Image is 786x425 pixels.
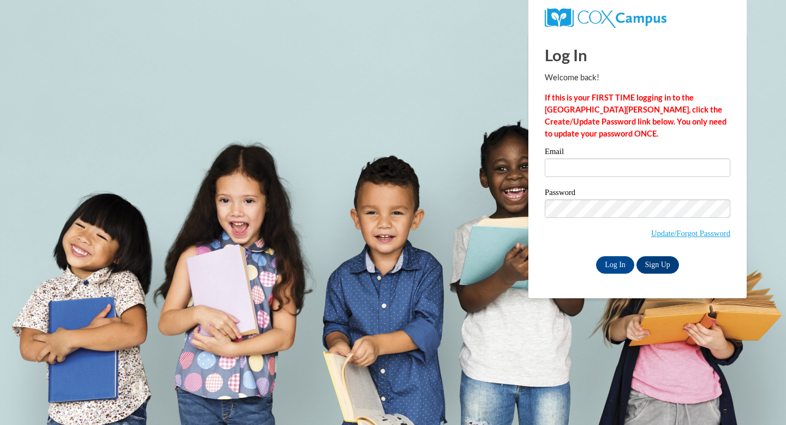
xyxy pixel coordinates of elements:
[545,44,730,66] h1: Log In
[545,93,727,138] strong: If this is your FIRST TIME logging in to the [GEOGRAPHIC_DATA][PERSON_NAME], click the Create/Upd...
[545,147,730,158] label: Email
[545,8,666,28] img: COX Campus
[545,188,730,199] label: Password
[636,256,679,274] a: Sign Up
[545,13,666,22] a: COX Campus
[651,229,730,238] a: Update/Forgot Password
[596,256,634,274] input: Log In
[545,72,730,84] p: Welcome back!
